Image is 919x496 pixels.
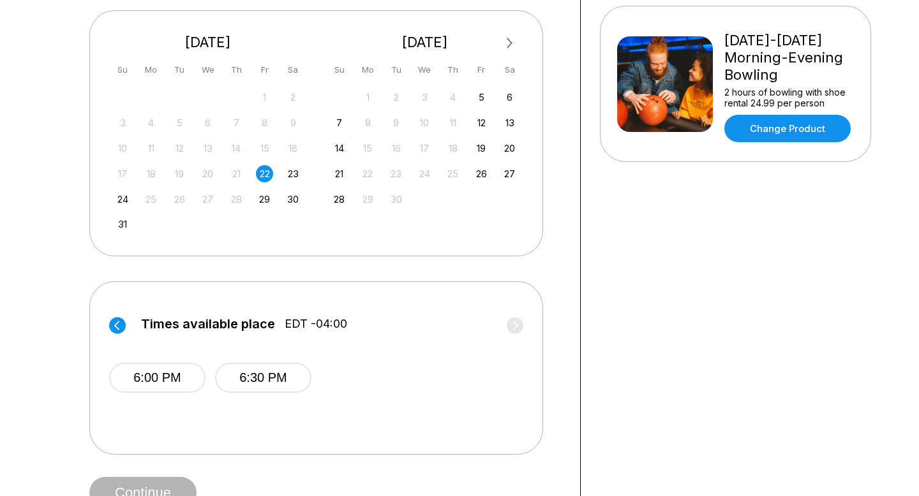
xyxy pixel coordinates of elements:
[228,114,245,131] div: Not available Thursday, August 7th, 2025
[387,61,405,78] div: Tu
[501,89,518,106] div: Choose Saturday, September 6th, 2025
[256,89,273,106] div: Not available Friday, August 1st, 2025
[359,61,377,78] div: Mo
[114,114,131,131] div: Not available Sunday, August 3rd, 2025
[114,61,131,78] div: Su
[331,61,348,78] div: Su
[109,363,205,393] button: 6:00 PM
[331,191,348,208] div: Choose Sunday, September 28th, 2025
[199,61,216,78] div: We
[473,140,490,157] div: Choose Friday, September 19th, 2025
[500,33,520,54] button: Next Month
[114,215,131,233] div: Choose Sunday, August 31st, 2025
[114,140,131,157] div: Not available Sunday, August 10th, 2025
[387,114,405,131] div: Not available Tuesday, September 9th, 2025
[171,61,188,78] div: Tu
[331,165,348,182] div: Choose Sunday, September 21st, 2025
[387,191,405,208] div: Not available Tuesday, September 30th, 2025
[416,140,433,157] div: Not available Wednesday, September 17th, 2025
[141,317,275,331] span: Times available place
[416,165,433,182] div: Not available Wednesday, September 24th, 2025
[331,140,348,157] div: Choose Sunday, September 14th, 2025
[617,36,713,132] img: Friday-Sunday Morning-Evening Bowling
[228,140,245,157] div: Not available Thursday, August 14th, 2025
[285,114,302,131] div: Not available Saturday, August 9th, 2025
[501,61,518,78] div: Sa
[473,89,490,106] div: Choose Friday, September 5th, 2025
[387,165,405,182] div: Not available Tuesday, September 23rd, 2025
[256,191,273,208] div: Choose Friday, August 29th, 2025
[501,140,518,157] div: Choose Saturday, September 20th, 2025
[171,165,188,182] div: Not available Tuesday, August 19th, 2025
[501,114,518,131] div: Choose Saturday, September 13th, 2025
[171,140,188,157] div: Not available Tuesday, August 12th, 2025
[171,191,188,208] div: Not available Tuesday, August 26th, 2025
[326,34,524,51] div: [DATE]
[142,140,160,157] div: Not available Monday, August 11th, 2025
[387,140,405,157] div: Not available Tuesday, September 16th, 2025
[256,140,273,157] div: Not available Friday, August 15th, 2025
[228,61,245,78] div: Th
[444,61,461,78] div: Th
[285,165,302,182] div: Choose Saturday, August 23rd, 2025
[112,87,304,233] div: month 2025-08
[359,165,377,182] div: Not available Monday, September 22nd, 2025
[444,140,461,157] div: Not available Thursday, September 18th, 2025
[285,61,302,78] div: Sa
[724,115,851,142] a: Change Product
[285,317,347,331] span: EDT -04:00
[387,89,405,106] div: Not available Tuesday, September 2nd, 2025
[215,363,311,393] button: 6:30 PM
[199,140,216,157] div: Not available Wednesday, August 13th, 2025
[256,165,273,182] div: Choose Friday, August 22nd, 2025
[256,61,273,78] div: Fr
[142,191,160,208] div: Not available Monday, August 25th, 2025
[359,114,377,131] div: Not available Monday, September 8th, 2025
[724,87,854,108] div: 2 hours of bowling with shoe rental 24.99 per person
[444,165,461,182] div: Not available Thursday, September 25th, 2025
[416,114,433,131] div: Not available Wednesday, September 10th, 2025
[142,114,160,131] div: Not available Monday, August 4th, 2025
[199,114,216,131] div: Not available Wednesday, August 6th, 2025
[228,191,245,208] div: Not available Thursday, August 28th, 2025
[444,114,461,131] div: Not available Thursday, September 11th, 2025
[142,165,160,182] div: Not available Monday, August 18th, 2025
[724,32,854,84] div: [DATE]-[DATE] Morning-Evening Bowling
[473,114,490,131] div: Choose Friday, September 12th, 2025
[359,191,377,208] div: Not available Monday, September 29th, 2025
[171,114,188,131] div: Not available Tuesday, August 5th, 2025
[199,191,216,208] div: Not available Wednesday, August 27th, 2025
[114,191,131,208] div: Choose Sunday, August 24th, 2025
[359,140,377,157] div: Not available Monday, September 15th, 2025
[109,34,307,51] div: [DATE]
[256,114,273,131] div: Not available Friday, August 8th, 2025
[331,114,348,131] div: Choose Sunday, September 7th, 2025
[285,191,302,208] div: Choose Saturday, August 30th, 2025
[444,89,461,106] div: Not available Thursday, September 4th, 2025
[114,165,131,182] div: Not available Sunday, August 17th, 2025
[416,89,433,106] div: Not available Wednesday, September 3rd, 2025
[359,89,377,106] div: Not available Monday, September 1st, 2025
[199,165,216,182] div: Not available Wednesday, August 20th, 2025
[142,61,160,78] div: Mo
[416,61,433,78] div: We
[473,61,490,78] div: Fr
[285,140,302,157] div: Not available Saturday, August 16th, 2025
[285,89,302,106] div: Not available Saturday, August 2nd, 2025
[501,165,518,182] div: Choose Saturday, September 27th, 2025
[228,165,245,182] div: Not available Thursday, August 21st, 2025
[329,87,521,208] div: month 2025-09
[473,165,490,182] div: Choose Friday, September 26th, 2025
